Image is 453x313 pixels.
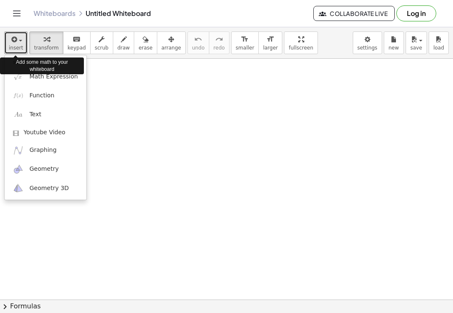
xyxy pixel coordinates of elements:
[13,71,23,82] img: sqrt_x.png
[5,179,86,198] a: Geometry 3D
[5,86,86,105] a: Function
[13,90,23,101] img: f_x.png
[29,146,57,154] span: Graphing
[23,128,65,137] span: Youtube Video
[5,160,86,179] a: Geometry
[29,165,59,173] span: Geometry
[29,184,69,193] span: Geometry 3D
[5,124,86,141] a: Youtube Video
[29,91,55,100] span: Function
[5,105,86,124] a: Text
[5,67,86,86] a: Math Expression
[13,164,23,175] img: ggb-geometry.svg
[29,110,41,119] span: Text
[29,73,78,81] span: Math Expression
[13,183,23,193] img: ggb-3d.svg
[5,141,86,160] a: Graphing
[13,145,23,156] img: ggb-graphing.svg
[13,110,23,120] img: Aa.png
